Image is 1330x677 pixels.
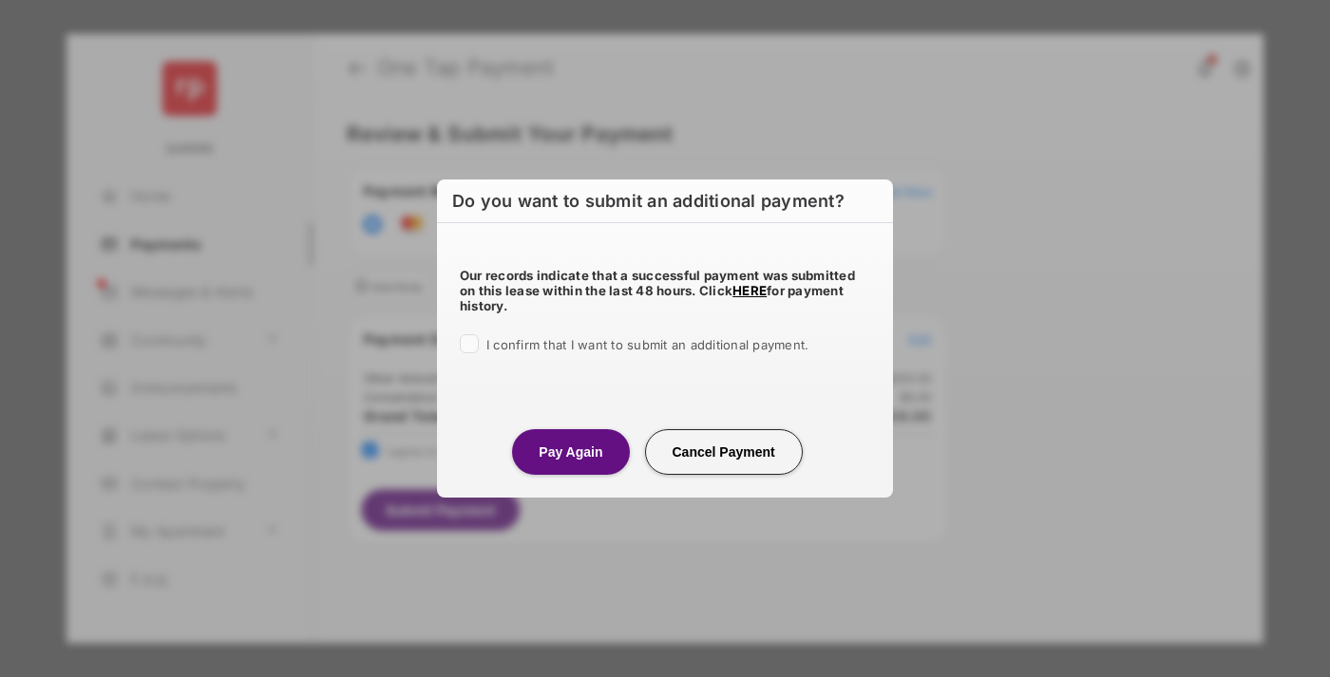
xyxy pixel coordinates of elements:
h6: Do you want to submit an additional payment? [437,179,893,223]
a: HERE [732,283,767,298]
button: Cancel Payment [645,429,803,475]
h5: Our records indicate that a successful payment was submitted on this lease within the last 48 hou... [460,268,870,313]
button: Pay Again [512,429,629,475]
span: I confirm that I want to submit an additional payment. [486,337,808,352]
